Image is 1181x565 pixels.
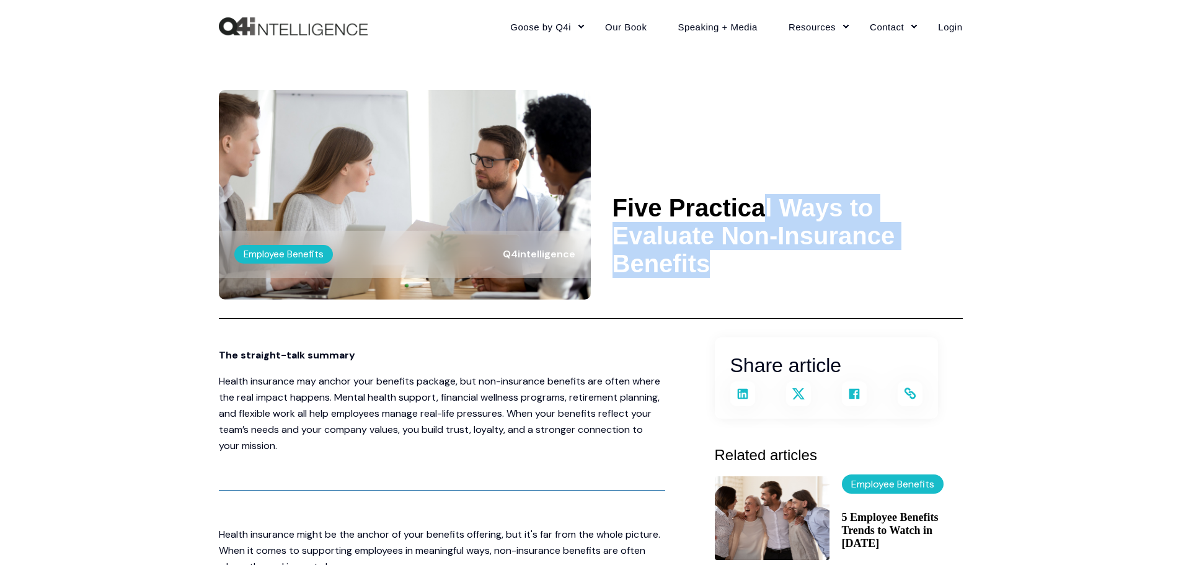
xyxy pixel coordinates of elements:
[730,350,922,381] h3: Share article
[613,194,963,278] h1: Five Practical Ways to Evaluate Non-Insurance Benefits
[219,17,368,36] a: Back to Home
[219,373,665,454] p: Health insurance may anchor your benefits package, but non-insurance benefits are often where the...
[503,247,575,260] span: Q4intelligence
[219,17,368,36] img: Q4intelligence, LLC logo
[1119,505,1181,565] iframe: Chat Widget
[219,90,591,300] img: Employees discussing non-insurance benefits
[842,474,944,494] label: Employee Benefits
[234,245,333,264] label: Employee Benefits
[715,476,829,560] img: With 2023 approaching, employee retention is on everyone's minds. Watch these five employee benef...
[842,511,963,550] a: 5 Employee Benefits Trends to Watch in [DATE]
[219,349,355,362] span: The straight-talk summary
[715,443,963,467] h3: Related articles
